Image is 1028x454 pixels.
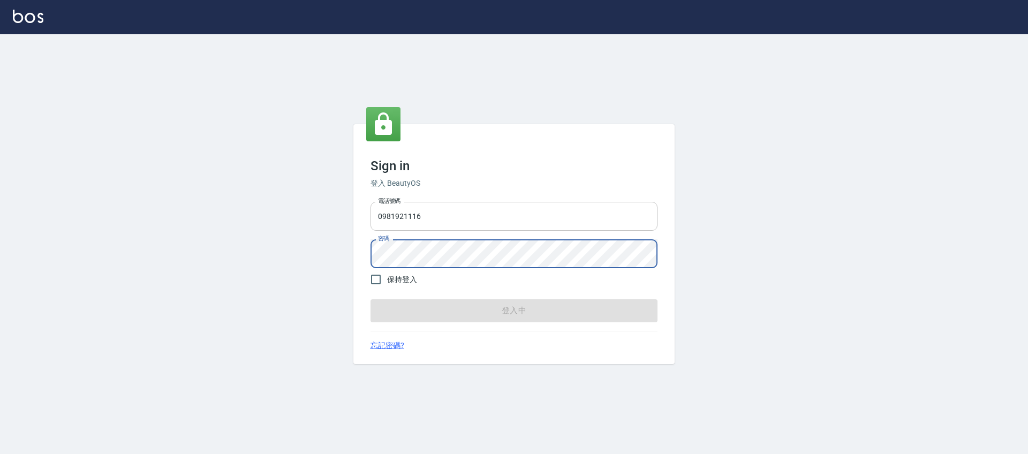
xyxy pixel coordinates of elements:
h6: 登入 BeautyOS [371,178,657,189]
label: 電話號碼 [378,197,400,205]
a: 忘記密碼? [371,340,404,351]
img: Logo [13,10,43,23]
span: 保持登入 [387,274,417,285]
label: 密碼 [378,234,389,243]
h3: Sign in [371,158,657,173]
